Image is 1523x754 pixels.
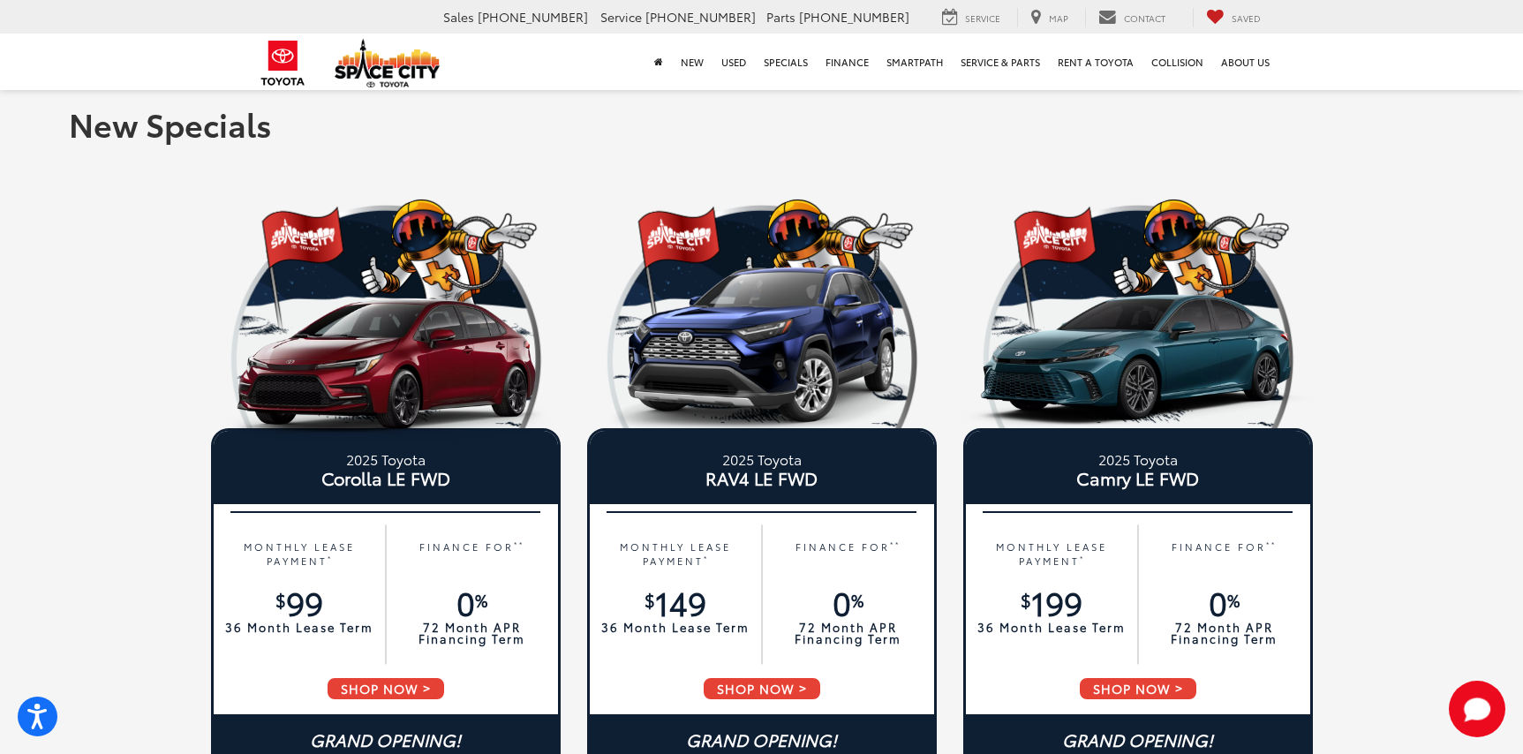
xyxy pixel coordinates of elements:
[1142,34,1212,90] a: Collision
[478,8,588,26] span: [PHONE_NUMBER]
[799,8,909,26] span: [PHONE_NUMBER]
[211,265,561,440] img: 25_Corolla_XSE_Ruby_Flare_Pearl_Left
[603,469,921,486] span: RAV4 LE FWD
[211,190,561,428] img: 19_1749068609.png
[1085,8,1179,27] a: Contact
[702,676,822,701] span: SHOP NOW
[645,587,655,612] sup: $
[222,539,377,569] p: MONTHLY LEASE PAYMENT
[1227,587,1240,612] sup: %
[975,539,1129,569] p: MONTHLY LEASE PAYMENT
[1078,676,1198,701] span: SHOP NOW
[965,11,1000,25] span: Service
[227,449,545,469] small: 2025 Toyota
[250,34,316,92] img: Toyota
[755,34,817,90] a: Specials
[952,34,1049,90] a: Service & Parts
[395,622,549,645] p: 72 Month APR Financing Term
[1147,539,1301,569] p: FINANCE FOR
[1049,11,1068,25] span: Map
[1049,34,1142,90] a: Rent a Toyota
[335,39,441,87] img: Space City Toyota
[1124,11,1165,25] span: Contact
[712,34,755,90] a: Used
[851,587,863,612] sup: %
[443,8,474,26] span: Sales
[227,469,545,486] span: Corolla LE FWD
[771,539,925,569] p: FINANCE FOR
[69,106,1455,141] h1: New Specials
[599,622,753,633] p: 36 Month Lease Term
[275,587,286,612] sup: $
[1017,8,1082,27] a: Map
[1449,681,1505,737] svg: Start Chat
[1212,34,1278,90] a: About Us
[603,449,921,469] small: 2025 Toyota
[963,265,1313,440] img: 25_Camry_XSE_Teal_Left
[645,8,756,26] span: [PHONE_NUMBER]
[645,579,706,624] span: 149
[975,622,1129,633] p: 36 Month Lease Term
[771,622,925,645] p: 72 Month APR Financing Term
[817,34,878,90] a: Finance
[1021,587,1031,612] sup: $
[878,34,952,90] a: SmartPath
[766,8,795,26] span: Parts
[645,34,672,90] a: Home
[979,469,1297,486] span: Camry LE FWD
[1232,11,1261,25] span: Saved
[475,587,487,612] sup: %
[672,34,712,90] a: New
[587,265,937,440] img: 25_RAV4_Limited_Blueprint_Left
[979,449,1297,469] small: 2025 Toyota
[456,579,487,624] span: 0
[222,622,377,633] p: 36 Month Lease Term
[587,190,937,428] img: 19_1749068609.png
[600,8,642,26] span: Service
[1449,681,1505,737] button: Toggle Chat Window
[833,579,863,624] span: 0
[326,676,446,701] span: SHOP NOW
[395,539,549,569] p: FINANCE FOR
[599,539,753,569] p: MONTHLY LEASE PAYMENT
[1021,579,1082,624] span: 199
[1147,622,1301,645] p: 72 Month APR Financing Term
[1193,8,1274,27] a: My Saved Vehicles
[275,579,323,624] span: 99
[929,8,1014,27] a: Service
[963,190,1313,428] img: 19_1749068609.png
[1209,579,1240,624] span: 0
